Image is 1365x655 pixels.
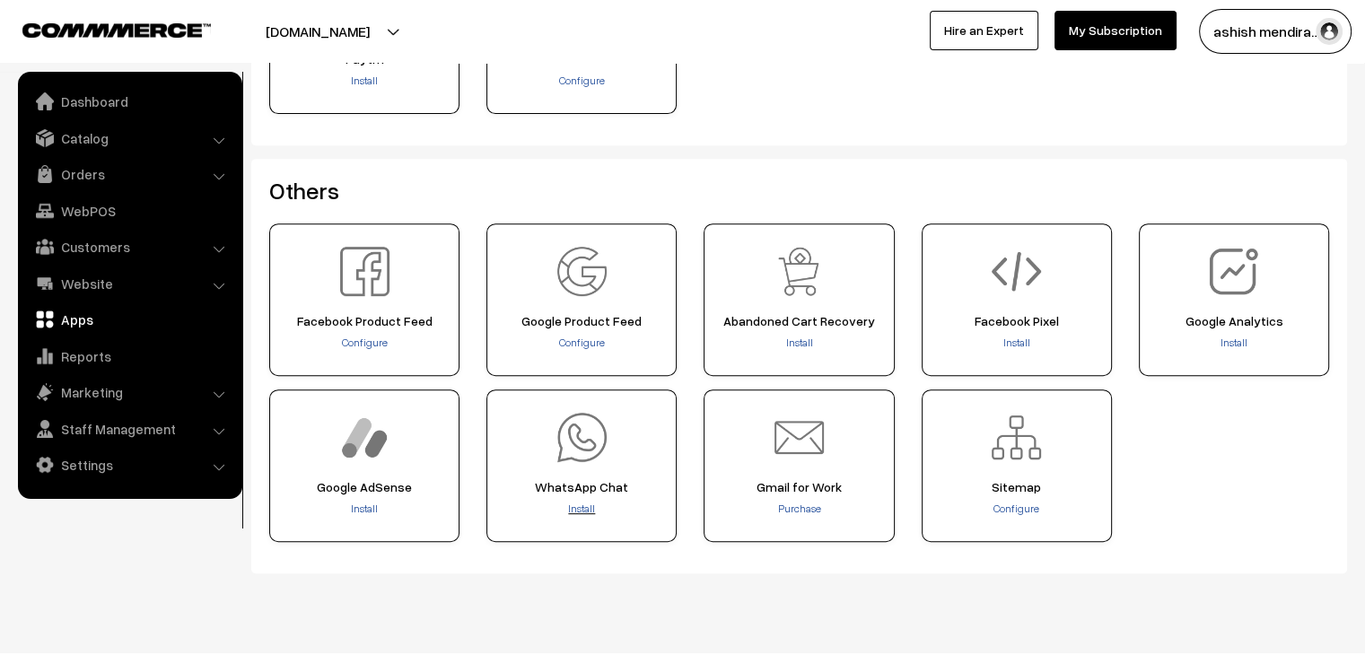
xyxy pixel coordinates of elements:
a: Catalog [22,122,236,154]
img: Sitemap [992,413,1041,462]
a: Configure [559,74,605,87]
span: Gmail for Work [710,480,888,494]
a: Install [1003,336,1030,349]
a: Marketing [22,376,236,408]
a: Install [568,502,595,515]
img: Facebook Pixel [992,247,1041,296]
h2: Others [269,177,1329,205]
a: WebPOS [22,195,236,227]
img: Google AdSense [340,413,389,462]
img: Google Analytics [1209,247,1258,296]
a: Settings [22,449,236,481]
a: Configure [993,502,1039,515]
span: Facebook Product Feed [276,314,453,328]
img: Gmail for Work [774,413,824,462]
a: Website [22,267,236,300]
img: Google Product Feed [557,247,607,296]
span: Google Product Feed [493,314,670,328]
img: WhatsApp Chat [557,413,607,462]
span: Google AdSense [276,480,453,494]
button: ashish mendira… [1199,9,1352,54]
a: Customers [22,231,236,263]
a: Apps [22,303,236,336]
a: Dashboard [22,85,236,118]
a: Reports [22,340,236,372]
a: Install [785,336,812,349]
button: [DOMAIN_NAME] [203,9,433,54]
img: COMMMERCE [22,23,211,37]
img: Facebook Product Feed [340,247,389,296]
span: Abandoned Cart Recovery [710,314,888,328]
a: Configure [559,336,605,349]
a: Install [351,74,378,87]
a: Install [351,502,378,515]
img: Abandoned Cart Recovery [774,247,824,296]
span: Sitemap [928,480,1106,494]
span: Facebook Pixel [928,314,1106,328]
a: Install [1221,336,1247,349]
a: COMMMERCE [22,18,179,39]
a: My Subscription [1054,11,1177,50]
a: Hire an Expert [930,11,1038,50]
span: Google Analytics [1145,314,1323,328]
a: Configure [342,336,388,349]
a: Staff Management [22,413,236,445]
span: WhatsApp Chat [493,480,670,494]
a: Purchase [777,502,820,515]
img: user [1316,18,1343,45]
a: Orders [22,158,236,190]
